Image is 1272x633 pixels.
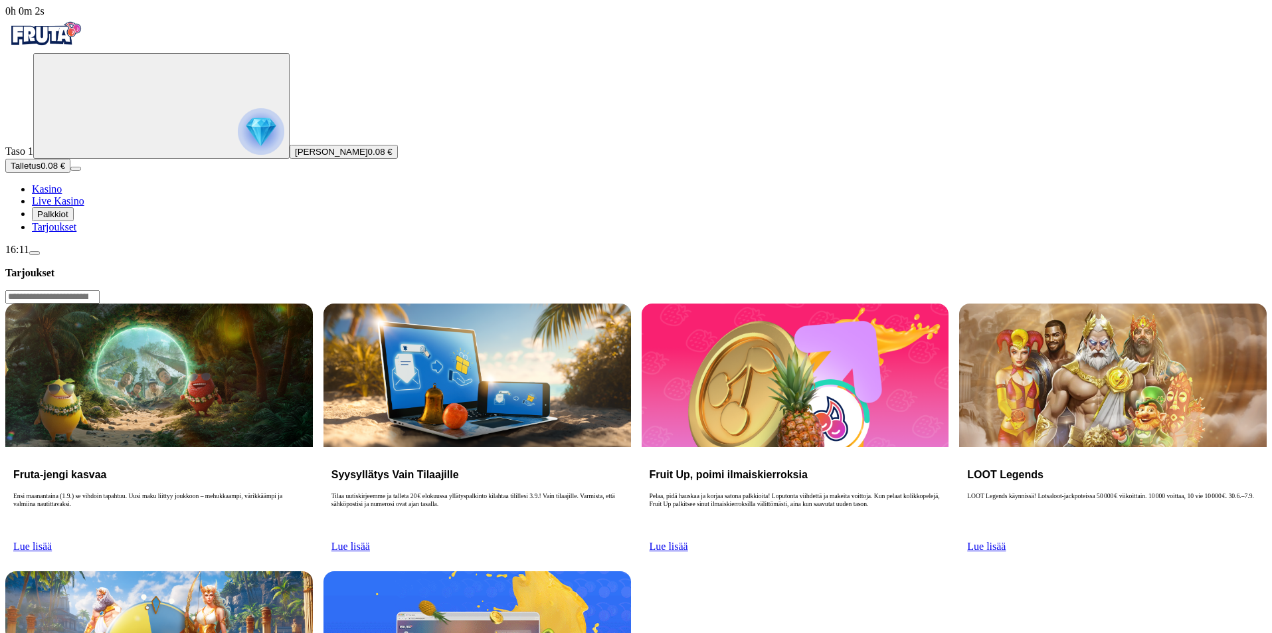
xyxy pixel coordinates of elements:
span: [PERSON_NAME] [295,147,368,157]
button: menu [29,251,40,255]
a: gift-inverted iconTarjoukset [32,221,76,232]
a: Lue lisää [967,541,1006,552]
button: reward progress [33,53,290,159]
h3: Tarjoukset [5,266,1267,279]
a: Fruta [5,41,85,52]
img: Fruta-jengi kasvaa [5,304,313,447]
input: Search [5,290,100,304]
p: Pelaa, pidä hauskaa ja korjaa satona palkkioita! Loputonta viihdettä ja makeita voittoja. Kun pel... [650,492,941,535]
img: reward progress [238,108,284,155]
span: 0.08 € [41,161,65,171]
nav: Primary [5,17,1267,233]
h3: Fruta-jengi kasvaa [13,468,305,481]
h3: LOOT Legends [967,468,1259,481]
span: Taso 1 [5,145,33,157]
p: Ensi maanantaina (1.9.) se vihdoin tapahtuu. Uusi maku liittyy joukkoon – mehukkaampi, värikkäämp... [13,492,305,535]
a: diamond iconKasino [32,183,62,195]
button: [PERSON_NAME]0.08 € [290,145,398,159]
img: Fruta [5,17,85,50]
span: Talletus [11,161,41,171]
h3: Fruit Up, poimi ilmaiskierroksia [650,468,941,481]
button: menu [70,167,81,171]
span: 0.08 € [368,147,393,157]
a: Lue lisää [650,541,688,552]
span: Live Kasino [32,195,84,207]
span: Kasino [32,183,62,195]
h3: Syysyllätys Vain Tilaajille [331,468,623,481]
span: 16:11 [5,244,29,255]
p: Tilaa uutiskirjeemme ja talleta 20 € elokuussa yllätyspalkinto kilahtaa tilillesi 3.9.! Vain tila... [331,492,623,535]
a: Lue lisää [331,541,370,552]
img: Syysyllätys Vain Tilaajille [323,304,631,447]
span: user session time [5,5,45,17]
img: Fruit Up, poimi ilmaiskierroksia [642,304,949,447]
button: Talletusplus icon0.08 € [5,159,70,173]
img: LOOT Legends [959,304,1267,447]
p: LOOT Legends käynnissä! Lotsaloot‑jackpoteissa 50 000 € viikoittain. 10 000 voittaa, 10 vie 10 00... [967,492,1259,535]
span: Palkkiot [37,209,68,219]
a: Lue lisää [13,541,52,552]
span: Tarjoukset [32,221,76,232]
a: poker-chip iconLive Kasino [32,195,84,207]
button: reward iconPalkkiot [32,207,74,221]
